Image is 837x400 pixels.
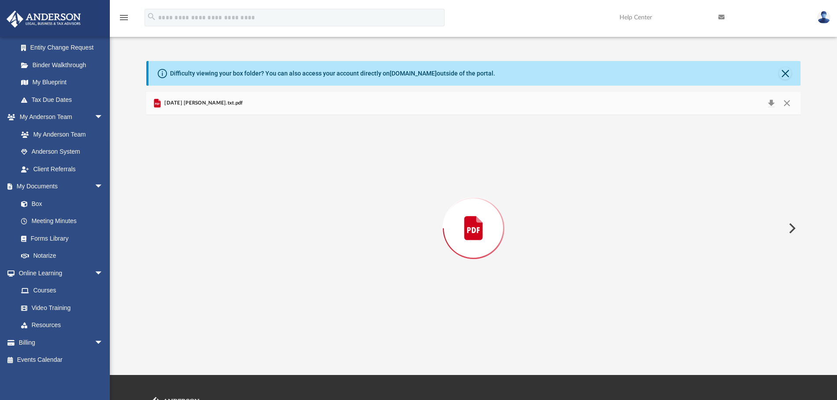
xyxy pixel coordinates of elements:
a: Binder Walkthrough [12,56,116,74]
span: arrow_drop_down [94,178,112,196]
a: Forms Library [12,230,108,247]
a: Entity Change Request [12,39,116,57]
span: arrow_drop_down [94,108,112,126]
a: Courses [12,282,112,299]
a: My Blueprint [12,74,112,91]
a: Anderson System [12,143,112,161]
button: Close [779,67,791,79]
a: Notarize [12,247,112,265]
a: Resources [12,317,112,334]
a: menu [119,17,129,23]
a: Billingarrow_drop_down [6,334,116,351]
span: arrow_drop_down [94,264,112,282]
button: Next File [782,216,801,241]
a: [DOMAIN_NAME] [390,70,437,77]
i: search [147,12,156,22]
a: Tax Due Dates [12,91,116,108]
span: [DATE] [PERSON_NAME].txt.pdf [163,99,243,107]
a: Events Calendar [6,351,116,369]
a: Online Learningarrow_drop_down [6,264,112,282]
a: Video Training [12,299,108,317]
i: menu [119,12,129,23]
a: My Anderson Teamarrow_drop_down [6,108,112,126]
a: Meeting Minutes [12,213,112,230]
div: Difficulty viewing your box folder? You can also access your account directly on outside of the p... [170,69,495,78]
div: Preview [146,92,801,342]
img: User Pic [817,11,830,24]
span: arrow_drop_down [94,334,112,352]
img: Anderson Advisors Platinum Portal [4,11,83,28]
button: Close [779,97,795,109]
a: Client Referrals [12,160,112,178]
a: My Documentsarrow_drop_down [6,178,112,195]
a: Box [12,195,108,213]
button: Download [763,97,779,109]
a: My Anderson Team [12,126,108,143]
